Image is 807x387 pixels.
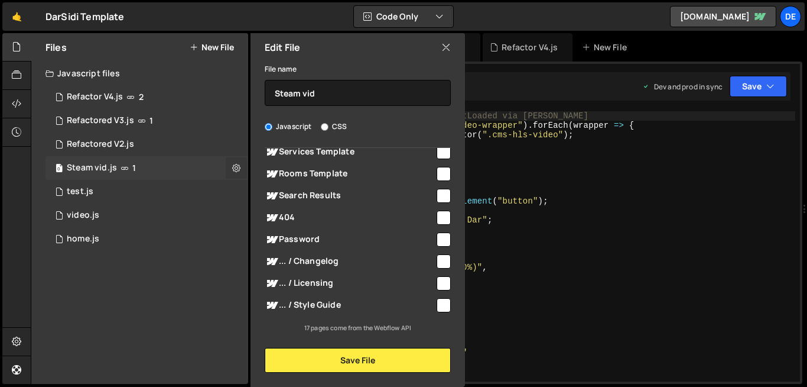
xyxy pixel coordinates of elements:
[2,2,31,31] a: 🤙
[67,234,99,244] div: home.js
[67,115,134,126] div: Refactored V3.js
[265,254,435,269] span: ... / Changelog
[149,116,153,125] span: 1
[45,204,248,227] div: 15943/43581.js
[139,92,144,102] span: 2
[265,233,435,247] span: Password
[265,121,312,133] label: Javascript
[45,156,248,180] div: 15943/47412.js
[265,145,435,159] span: Services Template
[45,227,248,251] div: 15943/42886.js
[582,41,632,53] div: New File
[265,211,435,225] span: 404
[265,276,435,291] span: ... / Licensing
[56,165,63,174] span: 0
[45,9,125,24] div: DarSidi Template
[780,6,801,27] a: De
[265,80,451,106] input: Name
[304,324,411,332] small: 17 pages come from the Webflow API
[642,82,723,92] div: Dev and prod in sync
[45,41,67,54] h2: Files
[354,6,453,27] button: Code Only
[265,298,435,312] span: ... / Style Guide
[45,85,248,109] div: 15943/47458.js
[132,163,136,173] span: 1
[321,121,347,133] label: CSS
[67,210,99,221] div: video.js
[45,133,248,156] div: 15943/45697.js
[265,123,272,131] input: Javascript
[45,109,248,133] div: 15943/47442.js
[670,6,776,27] a: [DOMAIN_NAME]
[265,348,451,373] button: Save File
[265,189,435,203] span: Search Results
[31,62,248,85] div: Javascript files
[730,76,787,97] button: Save
[265,63,297,75] label: File name
[265,167,435,181] span: Rooms Template
[502,41,558,53] div: Refactor V4.js
[265,41,300,54] h2: Edit File
[67,139,134,150] div: Refactored V2.js
[67,163,117,173] div: Steam vid.js
[67,186,93,197] div: test.js
[67,92,123,102] div: Refactor V4.js
[321,123,328,131] input: CSS
[190,43,234,52] button: New File
[45,180,248,204] div: 15943/43396.js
